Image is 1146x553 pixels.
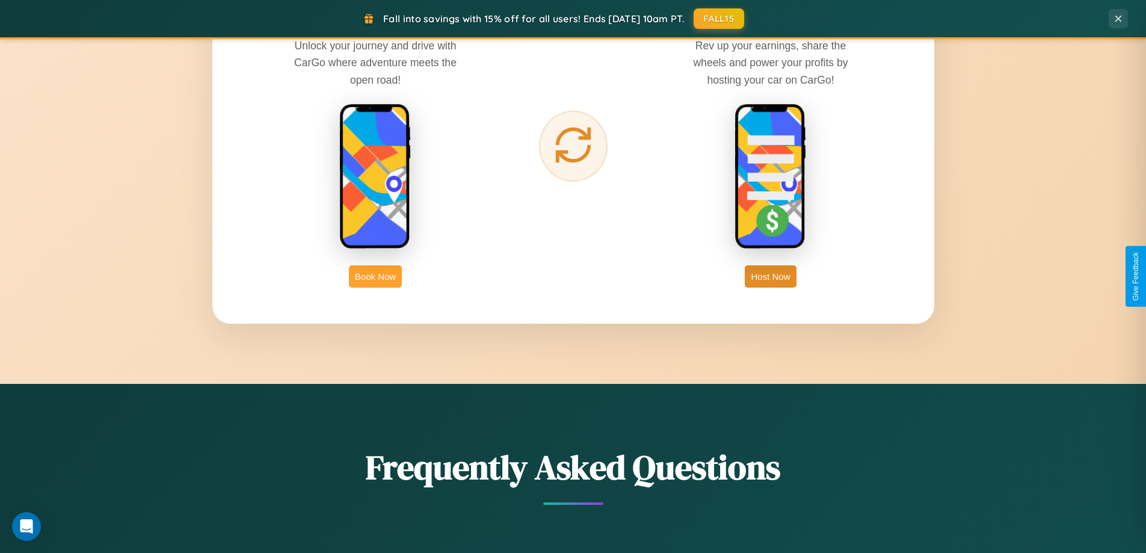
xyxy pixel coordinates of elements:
p: Unlock your journey and drive with CarGo where adventure meets the open road! [285,37,466,88]
img: host phone [735,103,807,250]
div: Give Feedback [1132,252,1140,301]
div: Open Intercom Messenger [12,512,41,541]
button: Book Now [349,265,402,288]
h2: Frequently Asked Questions [212,444,934,490]
img: rent phone [339,103,411,250]
span: Fall into savings with 15% off for all users! Ends [DATE] 10am PT. [383,13,685,25]
button: Host Now [745,265,796,288]
p: Rev up your earnings, share the wheels and power your profits by hosting your car on CarGo! [680,37,861,88]
button: FALL15 [694,8,744,29]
